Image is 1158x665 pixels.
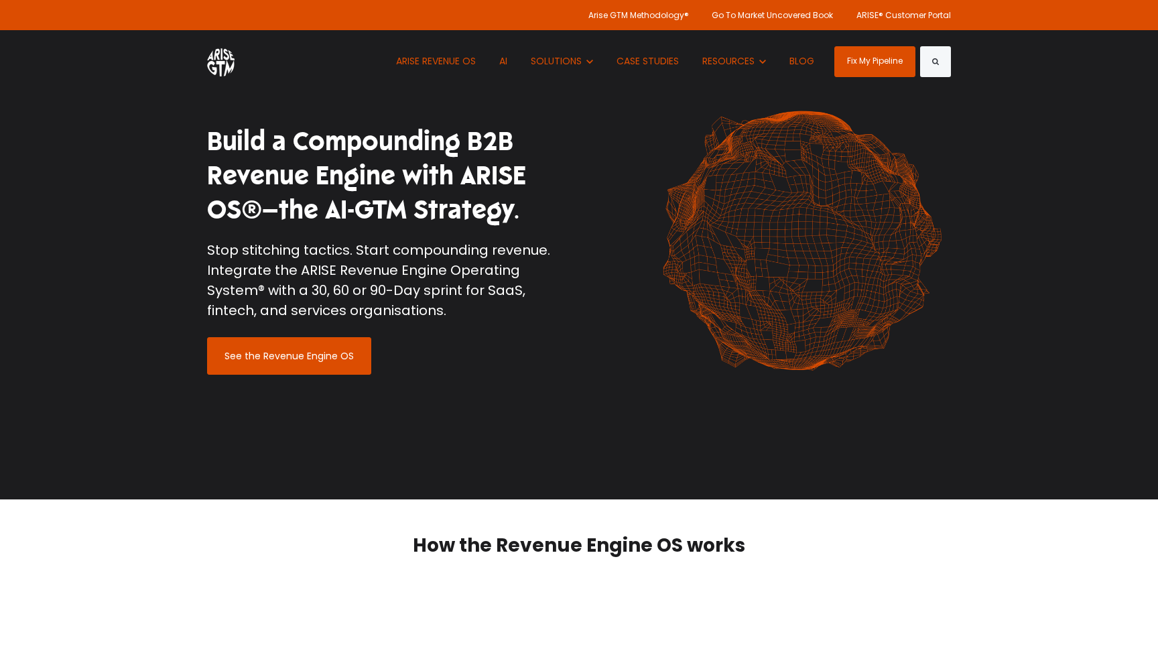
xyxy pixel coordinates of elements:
[521,30,603,93] button: Show submenu for SOLUTIONS SOLUTIONS
[653,97,951,385] img: shape-61 orange
[207,337,371,375] a: See the Revenue Engine OS
[606,30,689,93] a: CASE STUDIES
[702,54,703,55] span: Show submenu for RESOURCES
[207,533,951,558] h2: How the Revenue Engine OS works
[489,30,517,93] a: AI
[834,46,915,77] a: Fix My Pipeline
[779,30,824,93] a: BLOG
[207,125,569,228] h1: Build a Compounding B2B Revenue Engine with ARISE OS®—the AI-GTM Strategy.
[207,241,550,320] span: Stop stitching tactics. Start compounding revenue. Integrate the ARISE Revenue Engine Operating S...
[702,54,755,68] span: RESOURCES
[386,30,486,93] a: ARISE REVENUE OS
[692,30,776,93] button: Show submenu for RESOURCES RESOURCES
[207,46,235,76] img: ARISE GTM logo (1) white
[920,46,951,77] button: Search
[531,54,582,68] span: SOLUTIONS
[386,30,824,93] nav: Desktop navigation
